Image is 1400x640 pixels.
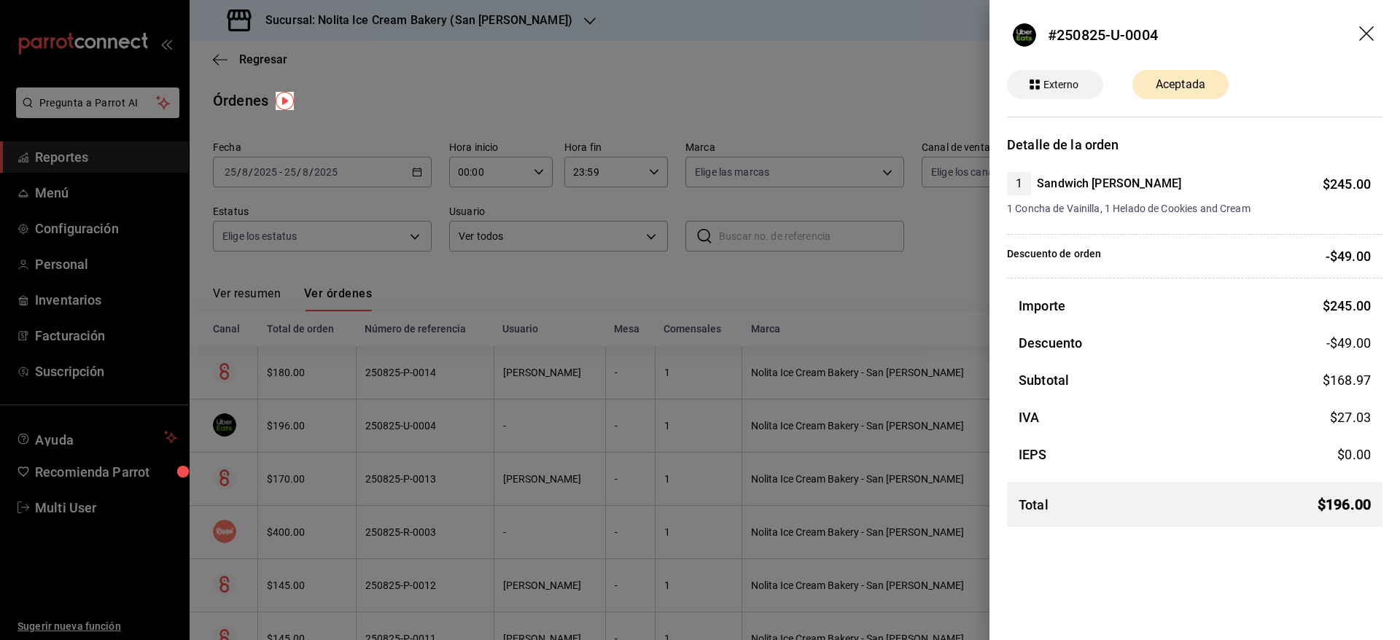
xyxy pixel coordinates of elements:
span: Aceptada [1147,76,1214,93]
img: Tooltip marker [276,92,294,110]
h3: Importe [1019,296,1065,316]
span: $ 245.00 [1323,176,1371,192]
span: $ 0.00 [1337,447,1371,462]
span: 1 [1007,175,1031,192]
h3: Detalle de la orden [1007,135,1382,155]
h3: IEPS [1019,445,1047,464]
span: -$49.00 [1326,333,1371,353]
h3: Descuento [1019,333,1082,353]
h4: Sandwich [PERSON_NAME] [1037,175,1181,192]
span: Externo [1038,77,1085,93]
span: 1 Concha de Vainilla, 1 Helado de Cookies and Cream [1007,201,1371,216]
button: drag [1359,26,1377,44]
h3: Total [1019,495,1049,515]
h3: Subtotal [1019,370,1069,390]
div: #250825-U-0004 [1048,24,1158,46]
p: -$49.00 [1326,246,1371,266]
span: $ 168.97 [1323,372,1371,388]
span: $ 196.00 [1318,493,1371,515]
h3: IVA [1019,407,1039,427]
p: Descuento de orden [1007,246,1101,266]
span: $ 245.00 [1323,298,1371,313]
span: $ 27.03 [1330,410,1371,425]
